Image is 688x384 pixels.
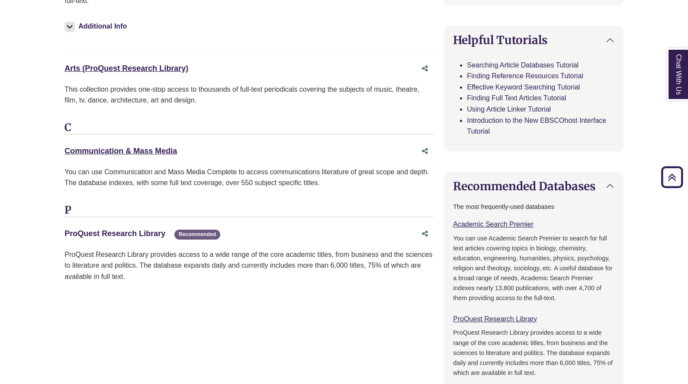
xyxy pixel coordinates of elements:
button: Share this database [416,226,434,242]
a: ProQuest Research Library [453,315,537,323]
a: Finding Reference Resources Tutorial [467,72,583,80]
a: Effective Keyword Searching Tutorial [467,83,580,91]
p: This collection provides one-stop access to thousands of full-text periodicals covering the subje... [64,84,434,106]
a: Using Article Linker Tutorial [467,106,551,113]
button: Share this database [416,143,434,160]
a: Finding Full Text Articles Tutorial [467,94,566,102]
p: ProQuest Research Library provides access to a wide range of the core academic titles, from busin... [453,328,614,378]
span: Recommended [174,230,220,240]
a: Searching Article Databases Tutorial [467,61,579,69]
a: ProQuest Research Library [64,229,165,238]
a: Arts (ProQuest Research Library) [64,64,188,73]
button: Additional Info [64,20,129,32]
p: The most frequently-used databases [453,202,614,212]
p: You can use Communication and Mass Media Complete to access communications literature of great sc... [64,166,434,189]
button: Recommended Databases [444,173,623,200]
p: ProQuest Research Library provides access to a wide range of the core academic titles, from busin... [64,249,434,282]
button: Helpful Tutorials [444,26,623,54]
h3: C [64,122,434,134]
a: Back to Top [658,171,686,183]
a: Communication & Mass Media [64,147,177,155]
button: Share this database [416,61,434,77]
a: Academic Search Premier [453,221,534,228]
p: You can use Academic Search Premier to search for full text articles covering topics in biology, ... [453,234,614,303]
a: Introduction to the New EBSCOhost Interface Tutorial [467,117,606,135]
h3: P [64,204,434,217]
